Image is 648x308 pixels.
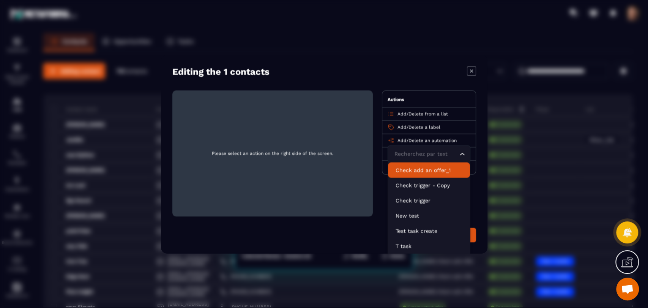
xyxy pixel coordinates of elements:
[178,96,367,210] span: Please select an action on the right side of the screen.
[408,124,440,130] span: Delete a label
[408,137,457,143] span: Delete an automation
[397,137,457,143] p: /
[396,242,462,250] p: T task
[396,227,462,234] p: Test task create
[388,145,470,163] div: Search for option
[446,227,476,242] button: Edit
[397,111,407,116] span: Add
[397,111,448,117] p: /
[397,124,407,130] span: Add
[408,111,448,116] span: Delete from a list
[397,137,407,143] span: Add
[396,196,462,204] p: Check trigger
[616,278,639,300] div: Mở cuộc trò chuyện
[388,96,404,102] span: Actions
[397,124,440,130] p: /
[396,181,462,189] p: Check trigger - Copy
[172,66,270,77] h4: Editing the 1 contacts
[393,150,458,158] input: Search for option
[396,166,462,174] p: Check add an offer_1
[396,212,462,219] p: New test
